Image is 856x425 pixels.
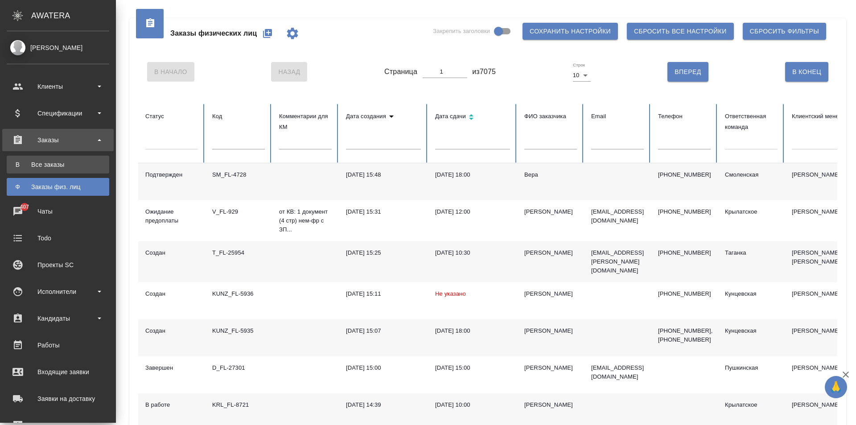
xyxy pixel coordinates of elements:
[725,400,778,409] div: Крылатское
[591,111,644,122] div: Email
[725,363,778,372] div: Пушкинская
[573,63,585,67] label: Строк
[7,392,109,405] div: Заявки на доставку
[212,248,265,257] div: T_FL-25954
[145,289,198,298] div: Создан
[627,23,734,40] button: Сбросить все настройки
[435,326,510,335] div: [DATE] 18:00
[7,312,109,325] div: Кандидаты
[658,207,711,216] p: [PHONE_NUMBER]
[435,400,510,409] div: [DATE] 10:00
[145,111,198,122] div: Статус
[7,285,109,298] div: Исполнители
[743,23,826,40] button: Сбросить фильтры
[346,400,421,409] div: [DATE] 14:39
[825,376,847,398] button: 🙏
[524,363,577,372] div: [PERSON_NAME]
[725,326,778,335] div: Кунцевская
[212,363,265,372] div: D_FL-27301
[212,326,265,335] div: KUNZ_FL-5935
[524,289,577,298] div: [PERSON_NAME]
[212,111,265,122] div: Код
[658,111,711,122] div: Телефон
[7,178,109,196] a: ФЗаказы физ. лиц
[346,248,421,257] div: [DATE] 15:25
[7,107,109,120] div: Спецификации
[725,111,778,132] div: Ответственная команда
[212,170,265,179] div: SM_FL-4728
[212,207,265,216] div: V_FL-929
[725,207,778,216] div: Крылатское
[591,363,644,381] p: [EMAIL_ADDRESS][DOMAIN_NAME]
[530,26,611,37] span: Сохранить настройки
[634,26,727,37] span: Сбросить все настройки
[346,289,421,298] div: [DATE] 15:11
[725,170,778,179] div: Смоленская
[667,62,708,82] button: Вперед
[435,248,510,257] div: [DATE] 10:30
[658,289,711,298] p: [PHONE_NUMBER]
[435,170,510,179] div: [DATE] 18:00
[279,111,332,132] div: Комментарии для КМ
[384,66,417,77] span: Страница
[145,400,198,409] div: В работе
[2,254,114,276] a: Проекты SC
[658,326,711,344] p: [PHONE_NUMBER], [PHONE_NUMBER]
[257,23,278,44] button: Создать
[7,156,109,173] a: ВВсе заказы
[658,248,711,257] p: [PHONE_NUMBER]
[524,400,577,409] div: [PERSON_NAME]
[346,170,421,179] div: [DATE] 15:48
[11,160,105,169] div: Все заказы
[524,248,577,257] div: [PERSON_NAME]
[435,207,510,216] div: [DATE] 12:00
[31,7,116,25] div: AWATERA
[658,170,711,179] p: [PHONE_NUMBER]
[433,27,490,36] span: Закрепить заголовки
[524,326,577,335] div: [PERSON_NAME]
[346,363,421,372] div: [DATE] 15:00
[2,334,114,356] a: Работы
[524,170,577,179] div: Вера
[591,248,644,275] p: [EMAIL_ADDRESS][PERSON_NAME][DOMAIN_NAME]
[2,388,114,410] a: Заявки на доставку
[524,111,577,122] div: ФИО заказчика
[279,207,332,234] p: от КВ: 1 документ (4 стр) нем-фр с ЗП...
[145,326,198,335] div: Создан
[750,26,819,37] span: Сбросить фильтры
[591,207,644,225] p: [EMAIL_ADDRESS][DOMAIN_NAME]
[435,363,510,372] div: [DATE] 15:00
[7,133,109,147] div: Заказы
[435,290,466,297] span: Не указано
[573,69,591,82] div: 10
[7,365,109,379] div: Входящие заявки
[523,23,618,40] button: Сохранить настройки
[11,182,105,191] div: Заказы физ. лиц
[725,289,778,298] div: Кунцевская
[7,205,109,218] div: Чаты
[828,378,844,396] span: 🙏
[7,258,109,272] div: Проекты SC
[145,363,198,372] div: Завершен
[725,248,778,257] div: Таганка
[7,43,109,53] div: [PERSON_NAME]
[675,66,701,78] span: Вперед
[346,326,421,335] div: [DATE] 15:07
[7,338,109,352] div: Работы
[2,227,114,249] a: Todo
[2,200,114,223] a: 407Чаты
[472,66,496,77] span: из 7075
[7,80,109,93] div: Клиенты
[212,400,265,409] div: KRL_FL-8721
[145,248,198,257] div: Создан
[785,62,828,82] button: В Конец
[7,231,109,245] div: Todo
[524,207,577,216] div: [PERSON_NAME]
[792,66,821,78] span: В Конец
[346,207,421,216] div: [DATE] 15:31
[435,111,510,124] div: Сортировка
[346,111,421,122] div: Сортировка
[212,289,265,298] div: KUNZ_FL-5936
[2,361,114,383] a: Входящие заявки
[145,207,198,225] div: Ожидание предоплаты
